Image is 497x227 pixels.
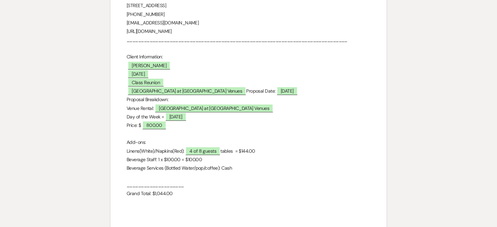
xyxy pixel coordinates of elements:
p: Client Information: [127,53,370,61]
span: [GEOGRAPHIC_DATA] at [GEOGRAPHIC_DATA] Venues [155,104,273,112]
p: [STREET_ADDRESS] [127,1,370,10]
p: Add-ons: [127,138,370,147]
span: Class Reunion [128,78,164,87]
span: 800.00 [142,121,166,129]
p: Venue Rental: [127,104,370,113]
p: Linens(White)/Napkins(Red): tables = $144.00 [127,147,370,155]
span: [DATE] [128,70,149,78]
p: [EMAIL_ADDRESS][DOMAIN_NAME] [127,19,370,27]
p: [URL][DOMAIN_NAME] [127,27,370,36]
p: Beverage Staff: 1 x $100.00 = $100.00 [127,155,370,164]
span: 4 of 8 guests [185,147,220,155]
span: [DATE] [277,87,298,95]
p: Proposal Breakdown: [127,95,370,104]
p: ____________________ [127,181,370,189]
p: [PHONE_NUMBER] [127,10,370,19]
span: [PERSON_NAME] [128,61,170,70]
p: Grand Total: $1,044.00 [127,189,370,198]
p: _____________________________________________________________________________ [127,36,370,44]
p: Beverage Services (Bottled Water/pop/coffee): Cash [127,164,370,172]
p: Proposal Date: [127,87,370,95]
p: Day of the Week = [127,113,370,121]
p: Price: $ [127,121,370,130]
span: [GEOGRAPHIC_DATA] at [GEOGRAPHIC_DATA] Venues [128,87,246,95]
span: [DATE] [165,112,186,121]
